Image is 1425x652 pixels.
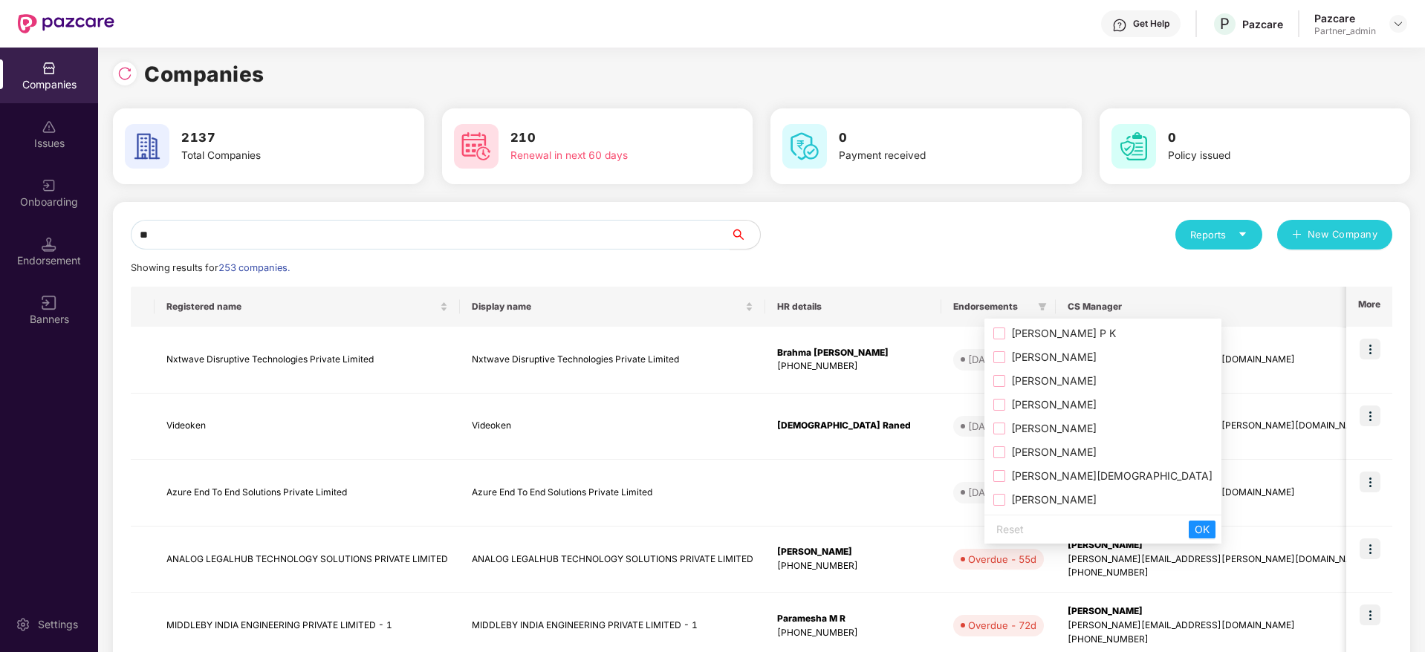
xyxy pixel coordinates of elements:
img: svg+xml;base64,PHN2ZyBpZD0iSXNzdWVzX2Rpc2FibGVkIiB4bWxucz0iaHR0cDovL3d3dy53My5vcmcvMjAwMC9zdmciIH... [42,120,56,134]
div: Paramesha M R [777,612,929,626]
h3: 2137 [181,128,369,148]
span: caret-down [1238,229,1247,239]
button: Reset [990,521,1030,538]
span: plus [1292,229,1302,241]
th: HR details [765,287,941,327]
div: Get Help [1133,18,1169,30]
div: Settings [33,617,82,632]
div: [PHONE_NUMBER] [777,559,929,573]
img: icon [1360,538,1380,559]
div: [PHONE_NUMBER] [1068,633,1369,647]
td: ANALOG LEGALHUB TECHNOLOGY SOLUTIONS PRIVATE LIMITED [155,527,460,593]
div: Overdue - 72d [968,618,1036,633]
td: Nxtwave Disruptive Technologies Private Limited [460,327,765,394]
div: Pazcare [1242,17,1283,31]
span: [PERSON_NAME] [1005,422,1097,434]
div: Overdue - 55d [968,552,1036,567]
span: Display name [472,301,742,313]
div: [PERSON_NAME] [777,545,929,559]
span: [PERSON_NAME] [1005,446,1097,458]
div: Pazcare [1314,11,1376,25]
span: CS Manager [1068,301,1357,313]
div: [PERSON_NAME] [1068,604,1369,619]
img: svg+xml;base64,PHN2ZyB4bWxucz0iaHR0cDovL3d3dy53My5vcmcvMjAwMC9zdmciIHdpZHRoPSI2MCIgaGVpZ2h0PSI2MC... [125,124,169,169]
img: svg+xml;base64,PHN2ZyB3aWR0aD0iMjAiIGhlaWdodD0iMjAiIHZpZXdCb3g9IjAgMCAyMCAyMCIgZmlsbD0ibm9uZSIgeG... [42,178,56,193]
span: New Company [1308,227,1378,242]
span: Endorsements [953,301,1032,313]
th: More [1346,287,1392,327]
td: Videoken [155,394,460,460]
span: 253 companies. [218,262,290,273]
div: [DATE] [968,352,1000,367]
img: svg+xml;base64,PHN2ZyBpZD0iSGVscC0zMngzMiIgeG1sbnM9Imh0dHA6Ly93d3cudzMub3JnLzIwMDAvc3ZnIiB3aWR0aD... [1112,18,1127,33]
div: Brahma [PERSON_NAME] [777,346,929,360]
img: svg+xml;base64,PHN2ZyBpZD0iU2V0dGluZy0yMHgyMCIgeG1sbnM9Imh0dHA6Ly93d3cudzMub3JnLzIwMDAvc3ZnIiB3aW... [16,617,30,632]
div: [DATE] [968,419,1000,434]
h3: 210 [510,128,698,148]
button: plusNew Company [1277,220,1392,250]
div: Partner_admin [1314,25,1376,37]
img: icon [1360,405,1380,426]
span: [PERSON_NAME] [1005,351,1097,363]
div: Total Companies [181,148,369,164]
img: svg+xml;base64,PHN2ZyB4bWxucz0iaHR0cDovL3d3dy53My5vcmcvMjAwMC9zdmciIHdpZHRoPSI2MCIgaGVpZ2h0PSI2MC... [454,124,499,169]
div: Renewal in next 60 days [510,148,698,164]
span: P [1220,15,1230,33]
img: svg+xml;base64,PHN2ZyB4bWxucz0iaHR0cDovL3d3dy53My5vcmcvMjAwMC9zdmciIHdpZHRoPSI2MCIgaGVpZ2h0PSI2MC... [1111,124,1156,169]
div: [DEMOGRAPHIC_DATA] Raned [777,419,929,433]
h3: 0 [1168,128,1355,148]
img: icon [1360,472,1380,492]
button: OK [1189,521,1215,538]
h1: Companies [144,58,264,91]
img: svg+xml;base64,PHN2ZyB3aWR0aD0iMTQuNSIgaGVpZ2h0PSIxNC41IiB2aWV3Qm94PSIwIDAgMTYgMTYiIGZpbGw9Im5vbm... [42,237,56,252]
div: [PHONE_NUMBER] [777,626,929,640]
div: Reports [1190,227,1247,242]
div: [DATE] [968,485,1000,500]
span: filter [1038,302,1047,311]
td: Azure End To End Solutions Private Limited [460,460,765,527]
span: Showing results for [131,262,290,273]
th: Display name [460,287,765,327]
span: search [730,229,760,241]
span: [PERSON_NAME] P K [1005,327,1116,339]
div: Policy issued [1168,148,1355,164]
span: filter [1035,298,1050,316]
span: [PERSON_NAME] [1005,374,1097,387]
button: search [730,220,761,250]
span: [PERSON_NAME] [1005,493,1097,506]
div: [PERSON_NAME][EMAIL_ADDRESS][PERSON_NAME][DOMAIN_NAME] [1068,552,1369,567]
span: OK [1195,521,1210,538]
div: [PHONE_NUMBER] [777,359,929,374]
th: Registered name [155,287,460,327]
div: [PHONE_NUMBER] [1068,566,1369,580]
td: Azure End To End Solutions Private Limited [155,460,460,527]
img: New Pazcare Logo [18,14,114,33]
td: Videoken [460,394,765,460]
td: Nxtwave Disruptive Technologies Private Limited [155,327,460,394]
img: svg+xml;base64,PHN2ZyBpZD0iRHJvcGRvd24tMzJ4MzIiIHhtbG5zPSJodHRwOi8vd3d3LnczLm9yZy8yMDAwL3N2ZyIgd2... [1392,18,1404,30]
div: Payment received [839,148,1026,164]
span: Registered name [166,301,437,313]
span: [PERSON_NAME][DEMOGRAPHIC_DATA] [1005,469,1213,482]
img: svg+xml;base64,PHN2ZyB4bWxucz0iaHR0cDovL3d3dy53My5vcmcvMjAwMC9zdmciIHdpZHRoPSI2MCIgaGVpZ2h0PSI2MC... [782,124,827,169]
h3: 0 [839,128,1026,148]
img: icon [1360,339,1380,359]
img: icon [1360,604,1380,625]
img: svg+xml;base64,PHN2ZyBpZD0iUmVsb2FkLTMyeDMyIiB4bWxucz0iaHR0cDovL3d3dy53My5vcmcvMjAwMC9zdmciIHdpZH... [117,66,132,81]
td: ANALOG LEGALHUB TECHNOLOGY SOLUTIONS PRIVATE LIMITED [460,527,765,593]
img: svg+xml;base64,PHN2ZyBpZD0iQ29tcGFuaWVzIiB4bWxucz0iaHR0cDovL3d3dy53My5vcmcvMjAwMC9zdmciIHdpZHRoPS... [42,61,56,76]
span: [PERSON_NAME] [1005,398,1097,411]
div: [PERSON_NAME][EMAIL_ADDRESS][DOMAIN_NAME] [1068,619,1369,633]
img: svg+xml;base64,PHN2ZyB3aWR0aD0iMTYiIGhlaWdodD0iMTYiIHZpZXdCb3g9IjAgMCAxNiAxNiIgZmlsbD0ibm9uZSIgeG... [42,296,56,310]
